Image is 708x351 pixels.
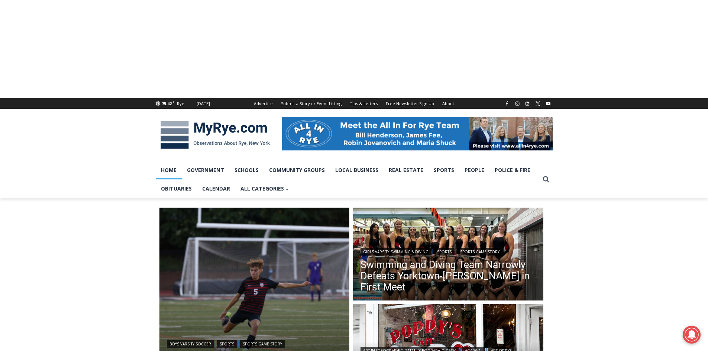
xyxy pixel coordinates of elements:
[544,99,553,108] a: YouTube
[330,161,384,179] a: Local Business
[361,259,536,293] a: Swimming and Diving Team Narrowly Defeats Yorktown-[PERSON_NAME] in First Meet
[382,98,438,109] a: Free Newsletter Sign Up
[217,340,237,348] a: Sports
[533,99,542,108] a: X
[282,117,553,150] img: All in for Rye
[429,161,459,179] a: Sports
[167,340,214,348] a: Boys Varsity Soccer
[177,100,184,107] div: Rye
[458,248,502,256] a: Sports Game Story
[235,179,294,198] a: All Categories
[250,98,277,109] a: Advertise
[353,208,543,303] img: (PHOTO: The 2024 Rye - Rye Neck - Blind Brook Varsity Swimming Team.)
[156,179,197,198] a: Obituaries
[162,101,172,106] span: 75.42
[434,248,454,256] a: Sports
[438,98,458,109] a: About
[156,116,275,154] img: MyRye.com
[459,161,489,179] a: People
[229,161,264,179] a: Schools
[197,179,235,198] a: Calendar
[346,98,382,109] a: Tips & Letters
[523,99,532,108] a: Linkedin
[539,173,553,186] button: View Search Form
[277,98,346,109] a: Submit a Story or Event Listing
[173,100,175,104] span: F
[156,161,539,198] nav: Primary Navigation
[240,185,289,193] span: All Categories
[513,99,522,108] a: Instagram
[264,161,330,179] a: Community Groups
[250,98,458,109] nav: Secondary Navigation
[384,161,429,179] a: Real Estate
[502,99,511,108] a: Facebook
[353,208,543,303] a: Read More Swimming and Diving Team Narrowly Defeats Yorktown-Somers in First Meet
[197,100,210,107] div: [DATE]
[240,340,285,348] a: Sports Game Story
[361,247,536,256] div: | |
[361,248,431,256] a: Girls Varsity Swimming & Diving
[167,339,342,348] div: | |
[489,161,536,179] a: Police & Fire
[182,161,229,179] a: Government
[156,161,182,179] a: Home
